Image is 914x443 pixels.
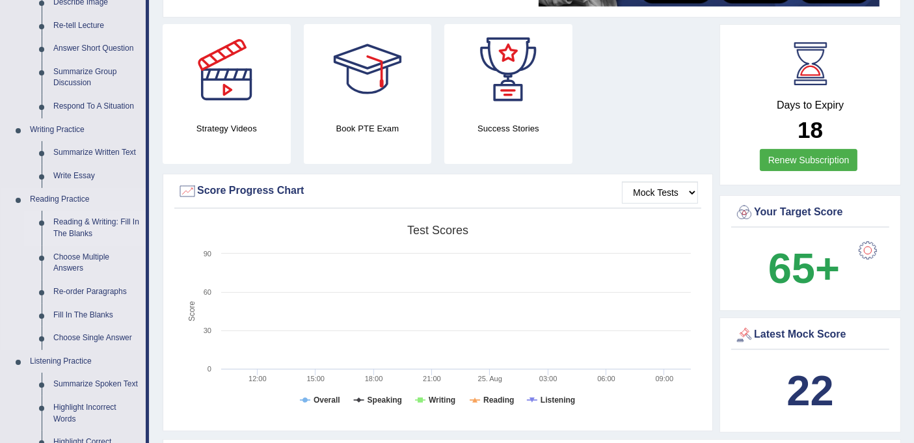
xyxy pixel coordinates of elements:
[478,375,502,383] tspan: 25. Aug
[249,375,267,383] text: 12:00
[47,37,146,60] a: Answer Short Question
[47,373,146,396] a: Summarize Spoken Text
[734,325,886,345] div: Latest Mock Score
[178,181,698,201] div: Score Progress Chart
[768,245,840,292] b: 65+
[786,367,833,414] b: 22
[47,211,146,245] a: Reading & Writing: Fill In The Blanks
[365,375,383,383] text: 18:00
[47,396,146,431] a: Highlight Incorrect Words
[368,396,402,405] tspan: Speaking
[798,117,823,142] b: 18
[734,203,886,222] div: Your Target Score
[407,224,468,237] tspan: Test scores
[47,141,146,165] a: Summarize Written Text
[204,327,211,334] text: 30
[47,246,146,280] a: Choose Multiple Answers
[423,375,441,383] text: 21:00
[47,165,146,188] a: Write Essay
[187,301,196,321] tspan: Score
[47,280,146,304] a: Re-order Paragraphs
[306,375,325,383] text: 15:00
[24,118,146,142] a: Writing Practice
[539,375,558,383] text: 03:00
[541,396,575,405] tspan: Listening
[429,396,455,405] tspan: Writing
[304,122,432,135] h4: Book PTE Exam
[47,60,146,95] a: Summarize Group Discussion
[163,122,291,135] h4: Strategy Videos
[734,100,886,111] h4: Days to Expiry
[444,122,572,135] h4: Success Stories
[208,365,211,373] text: 0
[47,304,146,327] a: Fill In The Blanks
[47,14,146,38] a: Re-tell Lecture
[47,95,146,118] a: Respond To A Situation
[24,188,146,211] a: Reading Practice
[47,327,146,350] a: Choose Single Answer
[483,396,514,405] tspan: Reading
[656,375,674,383] text: 09:00
[760,149,858,171] a: Renew Subscription
[204,288,211,296] text: 60
[24,350,146,373] a: Listening Practice
[314,396,340,405] tspan: Overall
[597,375,615,383] text: 06:00
[204,250,211,258] text: 90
